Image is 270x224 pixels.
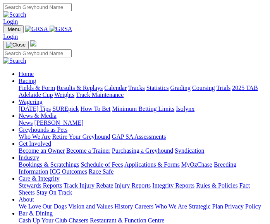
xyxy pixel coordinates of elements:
[57,84,103,91] a: Results & Replays
[19,203,267,210] div: About
[176,105,194,112] a: Isolynx
[146,84,169,91] a: Statistics
[8,26,21,32] span: Menu
[175,147,204,154] a: Syndication
[19,133,267,140] div: Greyhounds as Pets
[34,119,83,126] a: [PERSON_NAME]
[19,78,36,84] a: Racing
[181,161,212,168] a: MyOzChase
[112,105,174,112] a: Minimum Betting Limits
[192,84,215,91] a: Coursing
[3,33,18,40] a: Login
[64,182,113,189] a: Track Injury Rebate
[19,196,34,203] a: About
[3,11,26,18] img: Search
[19,161,237,175] a: Breeding Information
[81,105,111,112] a: How To Bet
[216,84,230,91] a: Trials
[19,105,267,112] div: Wagering
[66,147,110,154] a: Become a Trainer
[152,182,194,189] a: Integrity Reports
[19,126,67,133] a: Greyhounds as Pets
[19,98,43,105] a: Wagering
[170,84,191,91] a: Grading
[124,161,180,168] a: Applications & Forms
[19,112,57,119] a: News & Media
[134,203,153,210] a: Careers
[19,133,51,140] a: Who We Are
[19,217,267,224] div: Bar & Dining
[19,182,267,196] div: Care & Integrity
[19,119,267,126] div: News & Media
[19,161,79,168] a: Bookings & Scratchings
[19,140,51,147] a: Get Involved
[19,210,53,217] a: Bar & Dining
[19,154,39,161] a: Industry
[50,168,87,175] a: ICG Outcomes
[112,147,173,154] a: Purchasing a Greyhound
[3,25,24,33] button: Toggle navigation
[3,41,29,49] button: Toggle navigation
[19,84,258,98] a: 2025 TAB Adelaide Cup
[81,161,123,168] a: Schedule of Fees
[54,91,74,98] a: Weights
[36,189,72,196] a: Stay On Track
[155,203,187,210] a: Who We Are
[69,217,164,224] a: Chasers Restaurant & Function Centre
[19,161,267,175] div: Industry
[114,203,133,210] a: History
[104,84,127,91] a: Calendar
[3,18,18,25] a: Login
[128,84,145,91] a: Tracks
[19,182,62,189] a: Stewards Reports
[25,26,48,33] img: GRSA
[19,105,51,112] a: [DATE] Tips
[115,182,151,189] a: Injury Reports
[19,182,250,196] a: Fact Sheets
[19,119,33,126] a: News
[3,3,72,11] input: Search
[189,203,223,210] a: Strategic Plan
[19,71,34,77] a: Home
[3,49,72,57] input: Search
[19,203,67,210] a: We Love Our Dogs
[19,217,67,224] a: Cash Up Your Club
[89,168,114,175] a: Race Safe
[50,26,72,33] img: GRSA
[30,40,36,47] img: logo-grsa-white.png
[19,147,65,154] a: Become an Owner
[19,84,55,91] a: Fields & Form
[52,133,110,140] a: Retire Your Greyhound
[112,133,166,140] a: GAP SA Assessments
[196,182,238,189] a: Rules & Policies
[76,91,124,98] a: Track Maintenance
[19,84,267,98] div: Racing
[19,175,60,182] a: Care & Integrity
[52,105,79,112] a: SUREpick
[225,203,261,210] a: Privacy Policy
[6,42,26,48] img: Close
[68,203,113,210] a: Vision and Values
[3,57,26,64] img: Search
[19,147,267,154] div: Get Involved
